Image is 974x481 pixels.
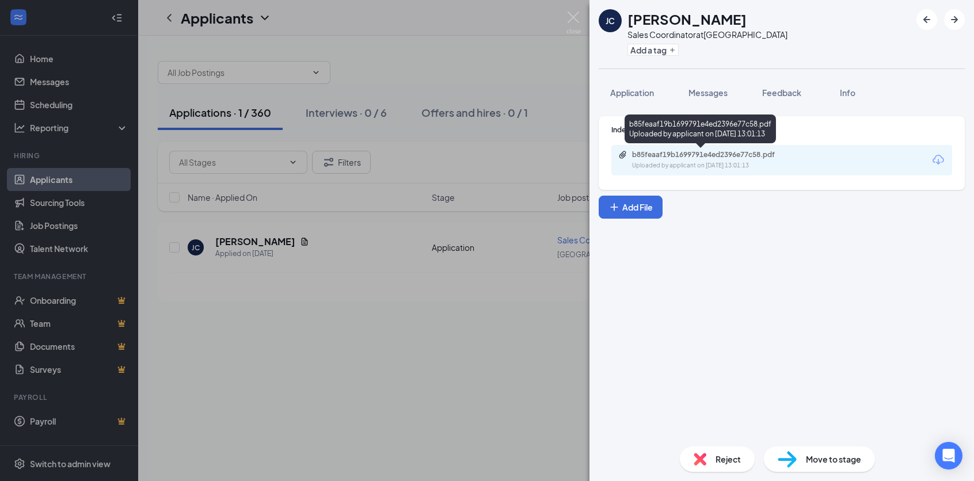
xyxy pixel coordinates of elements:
div: b85feaaf19b1699791e4ed2396e77c58.pdf [632,150,793,159]
a: Paperclipb85feaaf19b1699791e4ed2396e77c58.pdfUploaded by applicant on [DATE] 13:01:13 [618,150,805,170]
div: Sales Coordinator at [GEOGRAPHIC_DATA] [627,29,787,40]
div: Uploaded by applicant on [DATE] 13:01:13 [632,161,805,170]
div: Indeed Resume [611,125,952,135]
svg: Plus [608,201,620,213]
button: Add FilePlus [599,196,663,219]
svg: Download [931,153,945,167]
svg: ArrowRight [948,13,961,26]
span: Move to stage [806,453,861,465]
button: PlusAdd a tag [627,44,679,56]
svg: Plus [669,47,676,54]
span: Reject [716,453,741,465]
svg: ArrowLeftNew [920,13,934,26]
div: JC [606,15,615,26]
button: ArrowLeftNew [916,9,937,30]
svg: Paperclip [618,150,627,159]
button: ArrowRight [944,9,965,30]
span: Messages [688,87,728,98]
h1: [PERSON_NAME] [627,9,747,29]
span: Feedback [762,87,801,98]
div: Open Intercom Messenger [935,442,962,469]
div: b85feaaf19b1699791e4ed2396e77c58.pdf Uploaded by applicant on [DATE] 13:01:13 [625,114,776,143]
span: Info [840,87,855,98]
span: Application [610,87,654,98]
